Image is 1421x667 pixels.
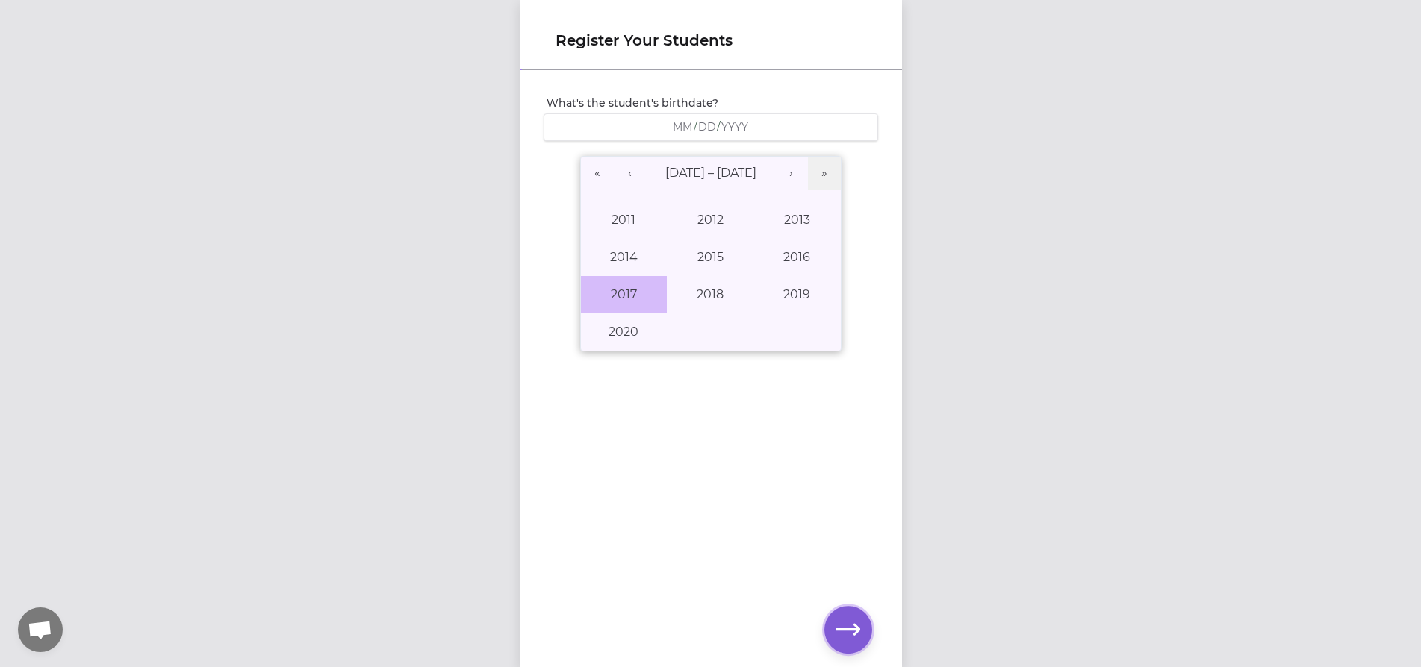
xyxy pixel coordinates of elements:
span: / [694,119,697,134]
span: [DATE] – [DATE] [665,166,756,180]
div: Open chat [18,607,63,652]
button: 2019 [753,276,840,313]
span: / [717,119,721,134]
button: 2016 [753,239,840,276]
button: » [808,157,841,190]
button: 2012 [667,201,753,239]
button: 2017 [581,276,668,313]
input: DD [697,120,717,134]
button: 2015 [667,239,753,276]
button: 2014 [581,239,668,276]
button: « [581,157,614,190]
h1: Register Your Students [556,30,866,51]
button: 2020 [581,313,668,351]
input: YYYY [721,120,749,134]
button: 2011 [581,201,668,239]
button: [DATE] – [DATE] [647,157,775,190]
button: › [775,157,808,190]
input: MM [672,120,694,134]
button: 2013 [753,201,840,239]
button: 2018 [667,276,753,313]
button: ‹ [614,157,647,190]
label: What's the student's birthdate? [547,95,878,110]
